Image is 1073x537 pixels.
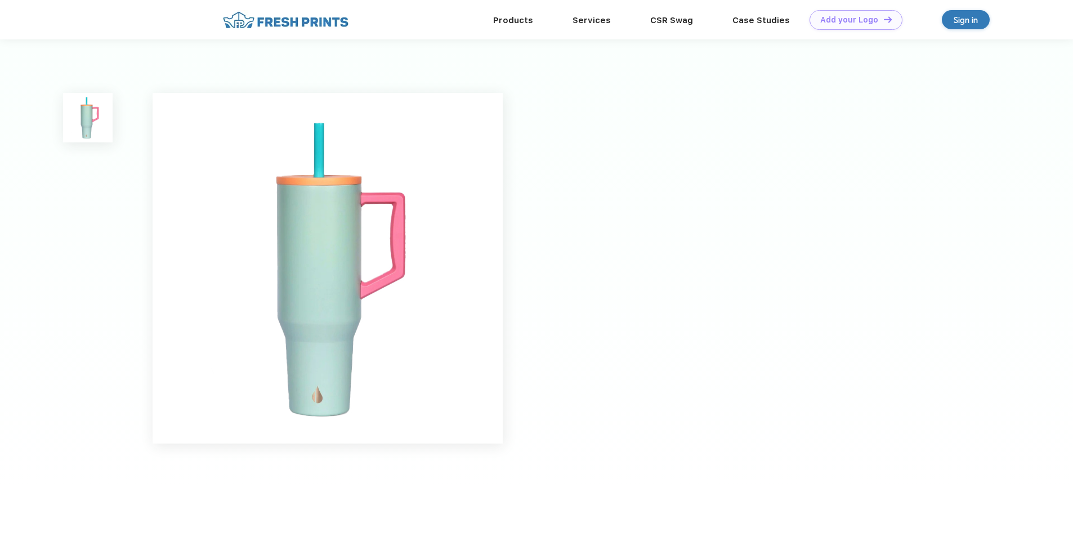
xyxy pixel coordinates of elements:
[153,93,503,443] img: func=resize&h=640
[820,15,878,25] div: Add your Logo
[63,93,113,142] img: func=resize&h=100
[493,15,533,25] a: Products
[954,14,978,26] div: Sign in
[884,16,892,23] img: DT
[220,10,352,30] img: fo%20logo%202.webp
[942,10,990,29] a: Sign in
